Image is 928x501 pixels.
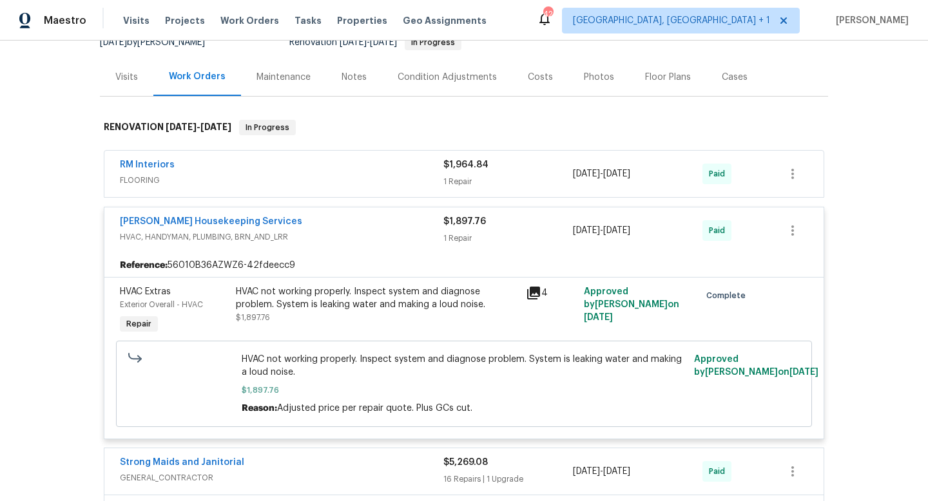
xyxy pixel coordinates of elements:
[443,232,573,245] div: 1 Repair
[104,120,231,135] h6: RENOVATION
[342,71,367,84] div: Notes
[526,285,576,301] div: 4
[236,285,518,311] div: HVAC not working properly. Inspect system and diagnose problem. System is leaking water and makin...
[573,14,770,27] span: [GEOGRAPHIC_DATA], [GEOGRAPHIC_DATA] + 1
[120,301,203,308] span: Exterior Overall - HVAC
[573,226,600,235] span: [DATE]
[789,368,818,377] span: [DATE]
[443,473,573,486] div: 16 Repairs | 1 Upgrade
[120,231,443,243] span: HVAC, HANDYMAN, PLUMBING, BRN_AND_LRR
[543,8,552,21] div: 42
[256,71,311,84] div: Maintenance
[242,404,277,413] span: Reason:
[706,289,751,302] span: Complete
[295,16,322,25] span: Tasks
[120,217,302,226] a: [PERSON_NAME] Housekeeping Services
[169,70,226,83] div: Work Orders
[584,71,614,84] div: Photos
[166,122,197,131] span: [DATE]
[709,465,730,478] span: Paid
[120,160,175,169] a: RM Interiors
[44,14,86,27] span: Maestro
[236,314,270,321] span: $1,897.76
[100,38,127,47] span: [DATE]
[603,169,630,178] span: [DATE]
[403,14,487,27] span: Geo Assignments
[200,122,231,131] span: [DATE]
[406,39,460,46] span: In Progress
[100,107,828,148] div: RENOVATION [DATE]-[DATE]In Progress
[120,287,171,296] span: HVAC Extras
[289,38,461,47] span: Renovation
[398,71,497,84] div: Condition Adjustments
[573,169,600,178] span: [DATE]
[121,317,157,330] span: Repair
[831,14,909,27] span: [PERSON_NAME]
[115,71,138,84] div: Visits
[220,14,279,27] span: Work Orders
[104,254,824,277] div: 56010B36AZWZ6-42fdeecc9
[277,404,472,413] span: Adjusted price per repair quote. Plus GCs cut.
[584,313,613,322] span: [DATE]
[242,353,687,379] span: HVAC not working properly. Inspect system and diagnose problem. System is leaking water and makin...
[573,167,630,180] span: -
[240,121,295,134] span: In Progress
[603,467,630,476] span: [DATE]
[573,224,630,237] span: -
[443,217,486,226] span: $1,897.76
[443,458,488,467] span: $5,269.08
[120,471,443,484] span: GENERAL_CONTRACTOR
[443,160,488,169] span: $1,964.84
[645,71,691,84] div: Floor Plans
[573,465,630,478] span: -
[120,259,168,272] b: Reference:
[584,287,679,322] span: Approved by [PERSON_NAME] on
[603,226,630,235] span: [DATE]
[165,14,205,27] span: Projects
[337,14,387,27] span: Properties
[340,38,367,47] span: [DATE]
[123,14,150,27] span: Visits
[528,71,553,84] div: Costs
[166,122,231,131] span: -
[709,224,730,237] span: Paid
[370,38,397,47] span: [DATE]
[120,458,244,467] a: Strong Maids and Janitorial
[709,167,730,180] span: Paid
[242,384,687,397] span: $1,897.76
[694,355,818,377] span: Approved by [PERSON_NAME] on
[120,174,443,187] span: FLOORING
[722,71,748,84] div: Cases
[573,467,600,476] span: [DATE]
[443,175,573,188] div: 1 Repair
[340,38,397,47] span: -
[100,35,220,50] div: by [PERSON_NAME]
